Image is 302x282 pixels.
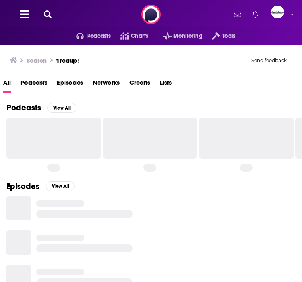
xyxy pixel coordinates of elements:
[47,103,76,113] button: View All
[202,30,235,43] button: open menu
[271,6,289,23] a: Logged in as jvervelde
[6,181,75,191] a: EpisodesView All
[6,103,41,113] h2: Podcasts
[56,57,79,64] h3: firedup!
[27,57,47,64] h3: Search
[231,8,244,21] a: Show notifications dropdown
[160,76,172,93] a: Lists
[173,30,202,42] span: Monitoring
[141,5,161,24] img: Podchaser - Follow, Share and Rate Podcasts
[131,30,148,42] span: Charts
[271,6,284,18] img: User Profile
[87,30,111,42] span: Podcasts
[57,76,83,93] a: Episodes
[249,57,289,64] button: Send feedback
[93,76,120,93] a: Networks
[153,30,202,43] button: open menu
[46,181,75,191] button: View All
[6,103,76,113] a: PodcastsView All
[271,6,284,18] span: Logged in as jvervelde
[20,76,47,93] a: Podcasts
[111,30,148,43] a: Charts
[249,8,261,21] a: Show notifications dropdown
[6,181,39,191] h2: Episodes
[222,30,235,42] span: Tools
[3,76,11,93] a: All
[67,30,111,43] button: open menu
[129,76,150,93] a: Credits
